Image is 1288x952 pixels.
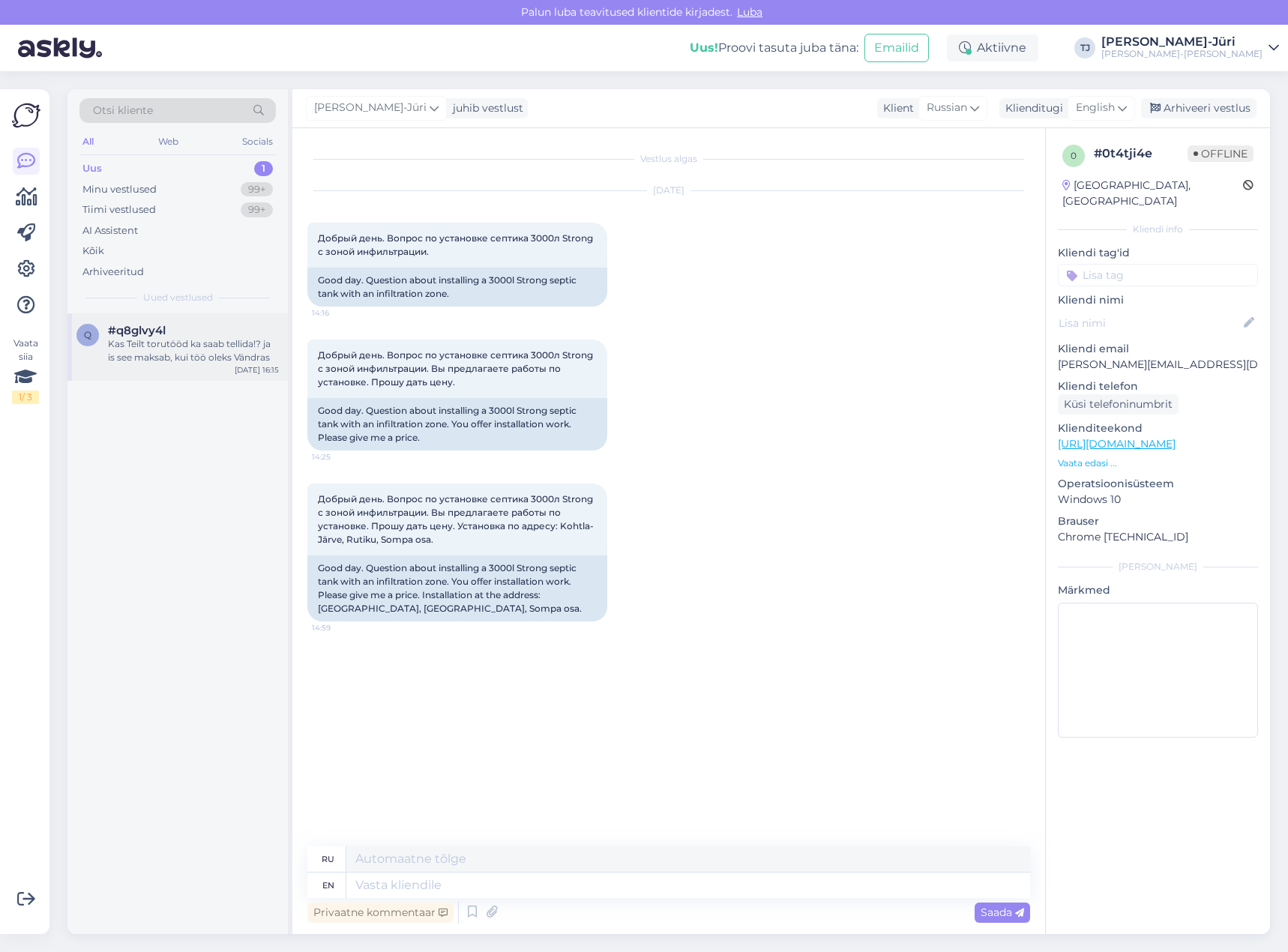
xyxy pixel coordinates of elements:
[690,40,718,55] b: Uus!
[12,337,39,404] div: Vaata siia
[1141,98,1257,118] div: Arhiveeri vestlus
[307,398,607,451] div: Good day. Question about installing a 3000l Strong septic tank with an infiltration zone. You off...
[1058,379,1258,394] p: Kliendi telefon
[318,232,595,257] span: Добрый день. Вопрос по установке септика 3000л Strong с зоной инфильтрации.
[1101,36,1279,60] a: [PERSON_NAME]-Jüri[PERSON_NAME]-[PERSON_NAME]
[82,161,102,176] div: Uus
[82,182,157,197] div: Minu vestlused
[1101,48,1263,60] div: [PERSON_NAME]-[PERSON_NAME]
[1058,560,1258,573] div: [PERSON_NAME]
[84,329,91,340] span: q
[307,268,607,307] div: Good day. Question about installing a 3000l Strong septic tank with an infiltration zone.
[999,100,1063,116] div: Klienditugi
[79,132,97,151] div: All
[1058,223,1258,236] div: Kliendi info
[1058,476,1258,492] p: Operatsioonisüsteem
[155,132,181,151] div: Web
[241,202,273,217] div: 99+
[322,846,334,872] div: ru
[877,100,914,116] div: Klient
[1058,421,1258,436] p: Klienditeekond
[1074,37,1095,58] div: TJ
[1058,292,1258,308] p: Kliendi nimi
[1058,341,1258,357] p: Kliendi email
[1058,245,1258,261] p: Kliendi tag'id
[307,903,454,923] div: Privaatne kommentaar
[82,265,144,280] div: Arhiveeritud
[108,337,279,364] div: Kas Teilt torutööd ka saab tellida!? ja is see maksab, kui töö oleks Vändras
[82,223,138,238] div: AI Assistent
[1058,437,1176,451] a: [URL][DOMAIN_NAME]
[1101,36,1263,48] div: [PERSON_NAME]-Jüri
[1071,150,1077,161] span: 0
[864,34,929,62] button: Emailid
[312,622,368,633] span: 14:59
[1058,582,1258,598] p: Märkmed
[318,349,595,388] span: Добрый день. Вопрос по установке септика 3000л Strong с зоной инфильтрации. Вы предлагаете работы...
[732,5,767,19] span: Luba
[307,555,607,621] div: Good day. Question about installing a 3000l Strong septic tank with an infiltration zone. You off...
[1058,357,1258,373] p: [PERSON_NAME][EMAIL_ADDRESS][DOMAIN_NAME]
[314,100,427,116] span: [PERSON_NAME]-Jüri
[1058,492,1258,507] p: Windows 10
[239,132,276,151] div: Socials
[1059,315,1241,331] input: Lisa nimi
[1058,457,1258,470] p: Vaata edasi ...
[690,39,858,57] div: Proovi tasuta juba täna:
[1058,529,1258,545] p: Chrome [TECHNICAL_ID]
[254,161,273,176] div: 1
[93,103,153,118] span: Otsi kliente
[312,451,368,463] span: 14:25
[1058,513,1258,529] p: Brauser
[241,182,273,197] div: 99+
[82,244,104,259] div: Kõik
[12,101,40,130] img: Askly Logo
[235,364,279,376] div: [DATE] 16:15
[322,873,334,898] div: en
[312,307,368,319] span: 14:16
[82,202,156,217] div: Tiimi vestlused
[307,152,1030,166] div: Vestlus algas
[12,391,39,404] div: 1 / 3
[1188,145,1254,162] span: Offline
[108,324,166,337] span: #q8glvy4l
[1062,178,1243,209] div: [GEOGRAPHIC_DATA], [GEOGRAPHIC_DATA]
[1058,394,1179,415] div: Küsi telefoninumbrit
[143,291,213,304] span: Uued vestlused
[307,184,1030,197] div: [DATE]
[947,34,1038,61] div: Aktiivne
[981,906,1024,919] span: Saada
[1094,145,1188,163] div: # 0t4tji4e
[1058,264,1258,286] input: Lisa tag
[1076,100,1115,116] span: English
[447,100,523,116] div: juhib vestlust
[318,493,595,545] span: Добрый день. Вопрос по установке септика 3000л Strong с зоной инфильтрации. Вы предлагаете работы...
[927,100,967,116] span: Russian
